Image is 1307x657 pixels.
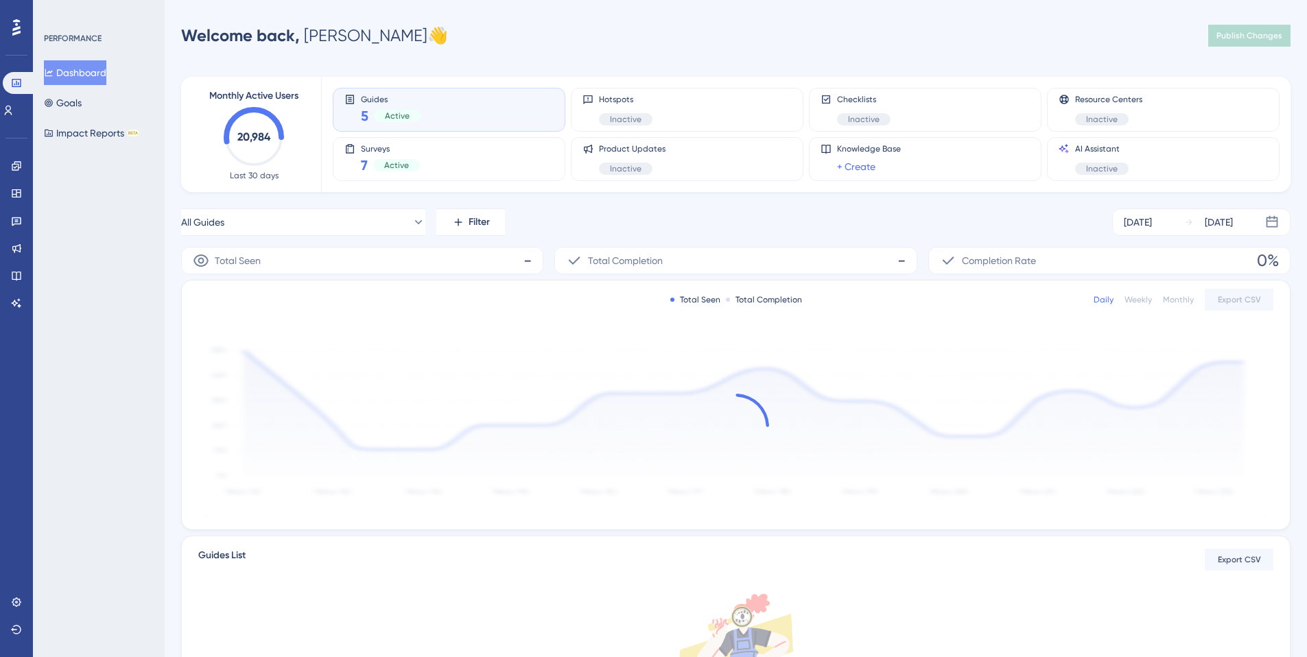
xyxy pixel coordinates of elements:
[385,110,410,121] span: Active
[1208,25,1291,47] button: Publish Changes
[181,25,448,47] div: [PERSON_NAME] 👋
[1163,294,1194,305] div: Monthly
[848,114,880,125] span: Inactive
[837,94,891,105] span: Checklists
[1218,554,1261,565] span: Export CSV
[361,106,368,126] span: 5
[127,130,139,136] div: BETA
[181,214,224,230] span: All Guides
[215,252,261,269] span: Total Seen
[181,208,425,236] button: All Guides
[44,91,82,115] button: Goals
[599,94,652,105] span: Hotspots
[1218,294,1261,305] span: Export CSV
[230,170,279,181] span: Last 30 days
[1216,30,1282,41] span: Publish Changes
[599,143,666,154] span: Product Updates
[209,88,298,104] span: Monthly Active Users
[1125,294,1152,305] div: Weekly
[610,163,641,174] span: Inactive
[436,208,505,236] button: Filter
[237,130,271,143] text: 20,984
[1075,143,1129,154] span: AI Assistant
[1124,214,1152,230] div: [DATE]
[469,214,490,230] span: Filter
[1075,94,1142,105] span: Resource Centers
[1257,250,1279,272] span: 0%
[588,252,663,269] span: Total Completion
[837,158,875,175] a: + Create
[361,143,420,153] span: Surveys
[1205,549,1273,571] button: Export CSV
[610,114,641,125] span: Inactive
[523,250,532,272] span: -
[837,143,901,154] span: Knowledge Base
[962,252,1036,269] span: Completion Rate
[361,156,368,175] span: 7
[384,160,409,171] span: Active
[1086,114,1118,125] span: Inactive
[44,33,102,44] div: PERFORMANCE
[726,294,802,305] div: Total Completion
[44,121,139,145] button: Impact ReportsBETA
[181,25,300,45] span: Welcome back,
[361,94,421,104] span: Guides
[1094,294,1114,305] div: Daily
[670,294,720,305] div: Total Seen
[1086,163,1118,174] span: Inactive
[198,547,246,572] span: Guides List
[1205,214,1233,230] div: [DATE]
[897,250,906,272] span: -
[1205,289,1273,311] button: Export CSV
[44,60,106,85] button: Dashboard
